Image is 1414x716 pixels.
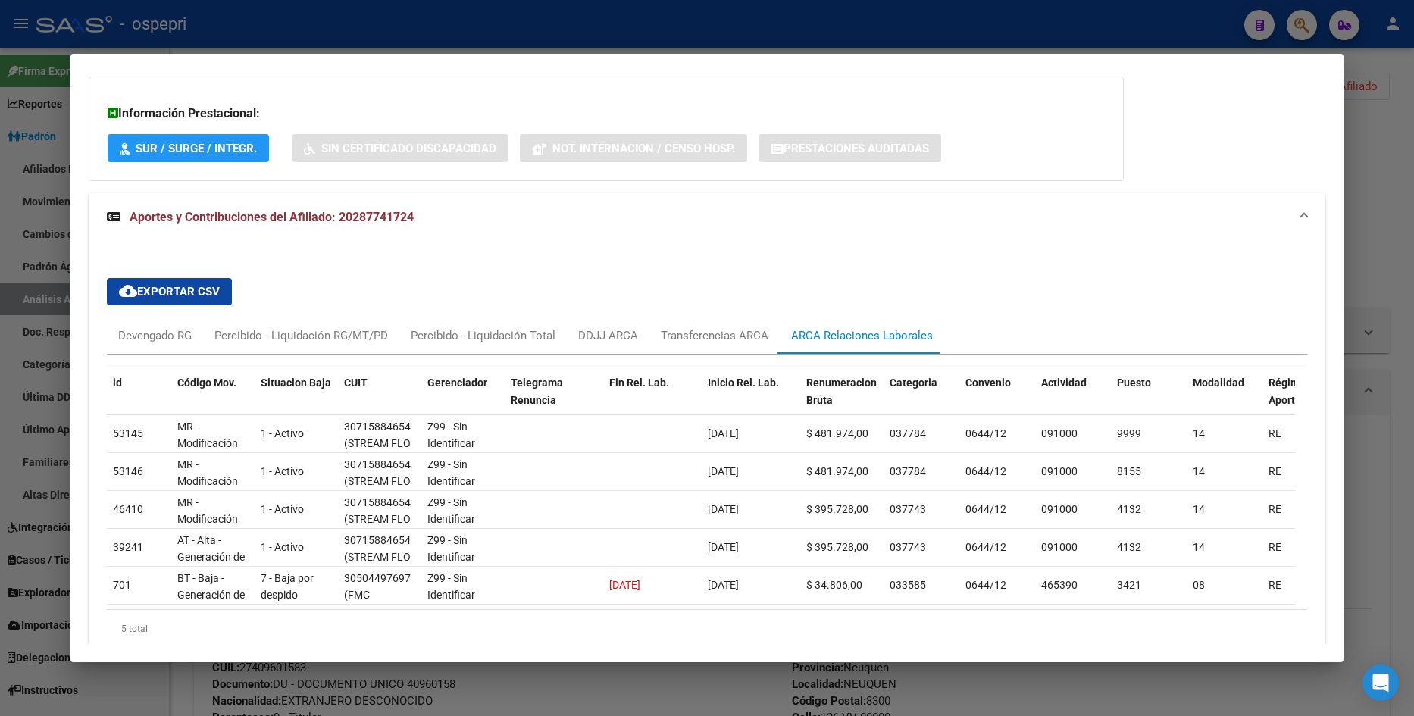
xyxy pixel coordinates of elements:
[890,427,926,439] span: 037784
[1193,427,1205,439] span: 14
[427,572,475,602] span: Z99 - Sin Identificar
[800,367,884,433] datatable-header-cell: Renumeracion Bruta
[136,142,257,155] span: SUR / SURGE / INTEGR.
[89,242,1325,684] div: Aportes y Contribuciones del Afiliado: 20287741724
[1041,427,1078,439] span: 091000
[511,377,563,406] span: Telegrama Renuncia
[113,377,122,389] span: id
[784,142,929,155] span: Prestaciones Auditadas
[261,427,304,439] span: 1 - Activo
[113,503,143,515] span: 46410
[119,285,220,299] span: Exportar CSV
[107,278,232,305] button: Exportar CSV
[292,134,508,162] button: Sin Certificado Discapacidad
[1117,427,1141,439] span: 9999
[321,142,496,155] span: Sin Certificado Discapacidad
[171,367,255,433] datatable-header-cell: Código Mov.
[1041,503,1078,515] span: 091000
[965,541,1006,553] span: 0644/12
[1269,579,1281,591] span: RE
[759,134,941,162] button: Prestaciones Auditadas
[1035,367,1111,433] datatable-header-cell: Actividad
[1362,664,1399,701] div: Open Intercom Messenger
[344,551,411,580] span: (STREAM FLO SAS)
[177,421,249,502] span: MR - Modificación de datos en la relación CUIT –CUIL
[261,572,314,602] span: 7 - Baja por despido
[890,541,926,553] span: 037743
[702,367,800,433] datatable-header-cell: Inicio Rel. Lab.
[1269,377,1312,406] span: Régimen Aportes
[411,327,555,344] div: Percibido - Liquidación Total
[108,134,269,162] button: SUR / SURGE / INTEGR.
[421,367,505,433] datatable-header-cell: Gerenciador
[1117,465,1141,477] span: 8155
[708,377,779,389] span: Inicio Rel. Lab.
[1041,465,1078,477] span: 091000
[661,327,768,344] div: Transferencias ARCA
[890,465,926,477] span: 037784
[177,458,249,539] span: MR - Modificación de datos en la relación CUIT –CUIL
[427,458,475,488] span: Z99 - Sin Identificar
[1111,367,1187,433] datatable-header-cell: Puesto
[708,427,739,439] span: [DATE]
[1187,367,1262,433] datatable-header-cell: Modalidad
[1269,541,1281,553] span: RE
[261,503,304,515] span: 1 - Activo
[177,496,249,577] span: MR - Modificación de datos en la relación CUIT –CUIL
[890,503,926,515] span: 037743
[791,327,933,344] div: ARCA Relaciones Laborales
[344,377,368,389] span: CUIT
[261,541,304,553] span: 1 - Activo
[427,496,475,526] span: Z99 - Sin Identificar
[708,579,739,591] span: [DATE]
[806,465,868,477] span: $ 481.974,00
[578,327,638,344] div: DDJJ ARCA
[344,494,411,511] div: 30715884654
[603,367,702,433] datatable-header-cell: Fin Rel. Lab.
[505,367,603,433] datatable-header-cell: Telegrama Renuncia
[1193,541,1205,553] span: 14
[89,193,1325,242] mat-expansion-panel-header: Aportes y Contribuciones del Afiliado: 20287741724
[177,377,236,389] span: Código Mov.
[344,475,411,505] span: (STREAM FLO SAS)
[708,465,739,477] span: [DATE]
[214,327,388,344] div: Percibido - Liquidación RG/MT/PD
[806,503,868,515] span: $ 395.728,00
[1269,427,1281,439] span: RE
[344,456,411,474] div: 30715884654
[113,465,143,477] span: 53146
[108,105,1105,123] h3: Información Prestacional:
[344,418,411,436] div: 30715884654
[107,367,171,433] datatable-header-cell: id
[1193,377,1244,389] span: Modalidad
[1193,579,1205,591] span: 08
[959,367,1035,433] datatable-header-cell: Convenio
[118,327,192,344] div: Devengado RG
[965,579,1006,591] span: 0644/12
[177,534,245,581] span: AT - Alta - Generación de clave
[1193,503,1205,515] span: 14
[609,377,669,389] span: Fin Rel. Lab.
[338,367,421,433] datatable-header-cell: CUIT
[890,377,937,389] span: Categoria
[609,579,640,591] span: [DATE]
[552,142,735,155] span: Not. Internacion / Censo Hosp.
[965,503,1006,515] span: 0644/12
[1041,541,1078,553] span: 091000
[806,541,868,553] span: $ 395.728,00
[107,610,1306,648] div: 5 total
[520,134,747,162] button: Not. Internacion / Censo Hosp.
[890,579,926,591] span: 033585
[427,377,487,389] span: Gerenciador
[806,579,862,591] span: $ 34.806,00
[113,579,131,591] span: 701
[113,427,143,439] span: 53145
[130,210,414,224] span: Aportes y Contribuciones del Afiliado: 20287741724
[965,427,1006,439] span: 0644/12
[427,421,475,450] span: Z99 - Sin Identificar
[427,534,475,564] span: Z99 - Sin Identificar
[344,513,411,542] span: (STREAM FLO SAS)
[113,541,143,553] span: 39241
[119,282,137,300] mat-icon: cloud_download
[1269,465,1281,477] span: RE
